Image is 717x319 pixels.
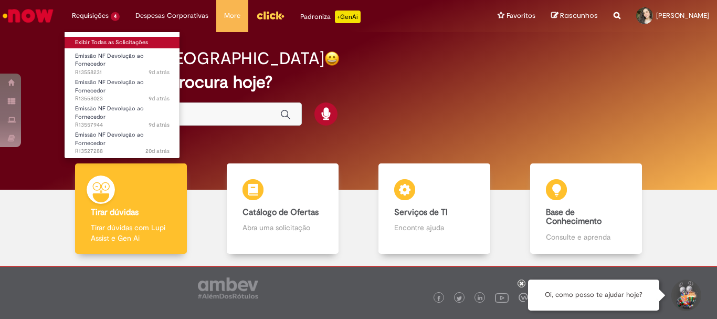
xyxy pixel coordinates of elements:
[207,163,358,254] a: Catálogo de Ofertas Abra uma solicitação
[65,77,180,99] a: Aberto R13558023 : Emissão NF Devolução ao Fornecedor
[300,11,361,23] div: Padroniza
[324,51,340,66] img: happy-face.png
[656,11,709,20] span: [PERSON_NAME]
[394,222,474,233] p: Encontre ajuda
[478,295,483,302] img: logo_footer_linkedin.png
[91,207,139,218] b: Tirar dúvidas
[546,207,602,227] b: Base de Conhecimento
[75,131,144,147] span: Emissão NF Devolução ao Fornecedor
[149,121,170,129] time: 23/09/2025 10:02:00
[149,68,170,76] time: 23/09/2025 10:44:14
[507,11,535,21] span: Favoritos
[242,207,319,218] b: Catálogo de Ofertas
[1,5,55,26] img: ServiceNow
[436,296,441,301] img: logo_footer_facebook.png
[198,277,258,299] img: logo_footer_ambev_rotulo_gray.png
[55,163,207,254] a: Tirar dúvidas Tirar dúvidas com Lupi Assist e Gen Ai
[335,11,361,23] p: +GenAi
[670,280,701,311] button: Iniciar Conversa de Suporte
[394,207,448,218] b: Serviços de TI
[75,78,144,95] span: Emissão NF Devolução ao Fornecedor
[149,68,170,76] span: 9d atrás
[358,163,510,254] a: Serviços de TI Encontre ajuda
[135,11,208,21] span: Despesas Corporativas
[224,11,240,21] span: More
[64,32,180,159] ul: Requisições
[75,95,170,103] span: R13558023
[528,280,659,311] div: Oi, como posso te ajudar hoje?
[149,121,170,129] span: 9d atrás
[551,11,598,21] a: Rascunhos
[75,121,170,129] span: R13557944
[75,68,170,77] span: R13558231
[65,129,180,152] a: Aberto R13527288 : Emissão NF Devolução ao Fornecedor
[256,7,284,23] img: click_logo_yellow_360x200.png
[75,73,642,91] h2: O que você procura hoje?
[75,52,144,68] span: Emissão NF Devolução ao Fornecedor
[91,222,171,243] p: Tirar dúvidas com Lupi Assist e Gen Ai
[65,37,180,48] a: Exibir Todas as Solicitações
[519,293,528,302] img: logo_footer_workplace.png
[145,147,170,155] span: 20d atrás
[65,103,180,126] a: Aberto R13557944 : Emissão NF Devolução ao Fornecedor
[560,11,598,20] span: Rascunhos
[75,147,170,156] span: R13527288
[495,291,509,304] img: logo_footer_youtube.png
[65,50,180,73] a: Aberto R13558231 : Emissão NF Devolução ao Fornecedor
[149,95,170,102] time: 23/09/2025 10:15:22
[75,49,324,68] h2: Boa tarde, [GEOGRAPHIC_DATA]
[75,105,144,121] span: Emissão NF Devolução ao Fornecedor
[457,296,462,301] img: logo_footer_twitter.png
[510,163,662,254] a: Base de Conhecimento Consulte e aprenda
[145,147,170,155] time: 12/09/2025 11:35:00
[149,95,170,102] span: 9d atrás
[72,11,109,21] span: Requisições
[242,222,322,233] p: Abra uma solicitação
[546,232,626,242] p: Consulte e aprenda
[111,12,120,21] span: 4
